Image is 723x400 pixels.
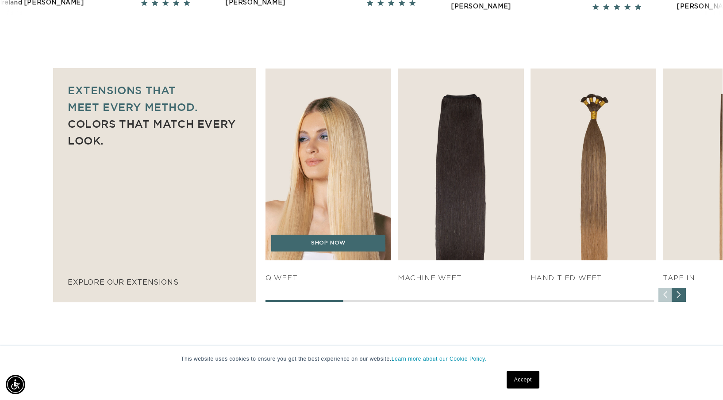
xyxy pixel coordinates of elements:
[6,375,25,394] div: Accessibility Menu
[265,69,391,282] div: 1 / 7
[68,82,242,99] p: Extensions that
[265,274,391,283] h4: q weft
[392,356,487,362] a: Learn more about our Cookie Policy.
[398,274,523,283] h4: Machine Weft
[531,69,656,282] div: 3 / 7
[181,355,542,363] p: This website uses cookies to ensure you get the best experience on our website.
[531,274,656,283] h4: HAND TIED WEFT
[507,371,539,389] a: Accept
[271,235,385,251] a: SHOP NOW
[672,288,686,302] div: Next slide
[262,64,395,265] img: q weft
[68,115,242,149] p: Colors that match every look.
[68,99,242,115] p: meet every method.
[398,69,523,282] div: 2 / 7
[68,276,242,289] p: explore our extensions
[448,1,508,12] div: [PERSON_NAME]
